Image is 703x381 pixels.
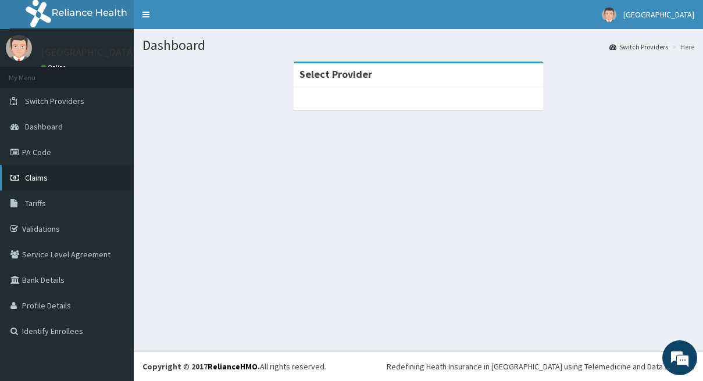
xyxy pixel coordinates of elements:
span: Dashboard [25,121,63,132]
a: Online [41,63,69,71]
div: Redefining Heath Insurance in [GEOGRAPHIC_DATA] using Telemedicine and Data Science! [387,361,694,372]
p: [GEOGRAPHIC_DATA] [41,47,137,57]
li: Here [669,42,694,52]
span: Tariffs [25,198,46,209]
span: Switch Providers [25,96,84,106]
textarea: Type your message and hit 'Enter' [6,256,222,297]
img: User Image [6,35,32,61]
div: Chat with us now [60,65,195,80]
span: We're online! [67,116,160,233]
img: d_794563401_company_1708531726252_794563401 [22,58,47,87]
strong: Select Provider [299,67,372,81]
span: [GEOGRAPHIC_DATA] [623,9,694,20]
a: RelianceHMO [208,361,258,372]
h1: Dashboard [142,38,694,53]
span: Claims [25,172,48,183]
img: User Image [602,8,616,22]
footer: All rights reserved. [134,351,703,381]
div: Minimize live chat window [191,6,219,34]
strong: Copyright © 2017 . [142,361,260,372]
a: Switch Providers [609,42,668,52]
